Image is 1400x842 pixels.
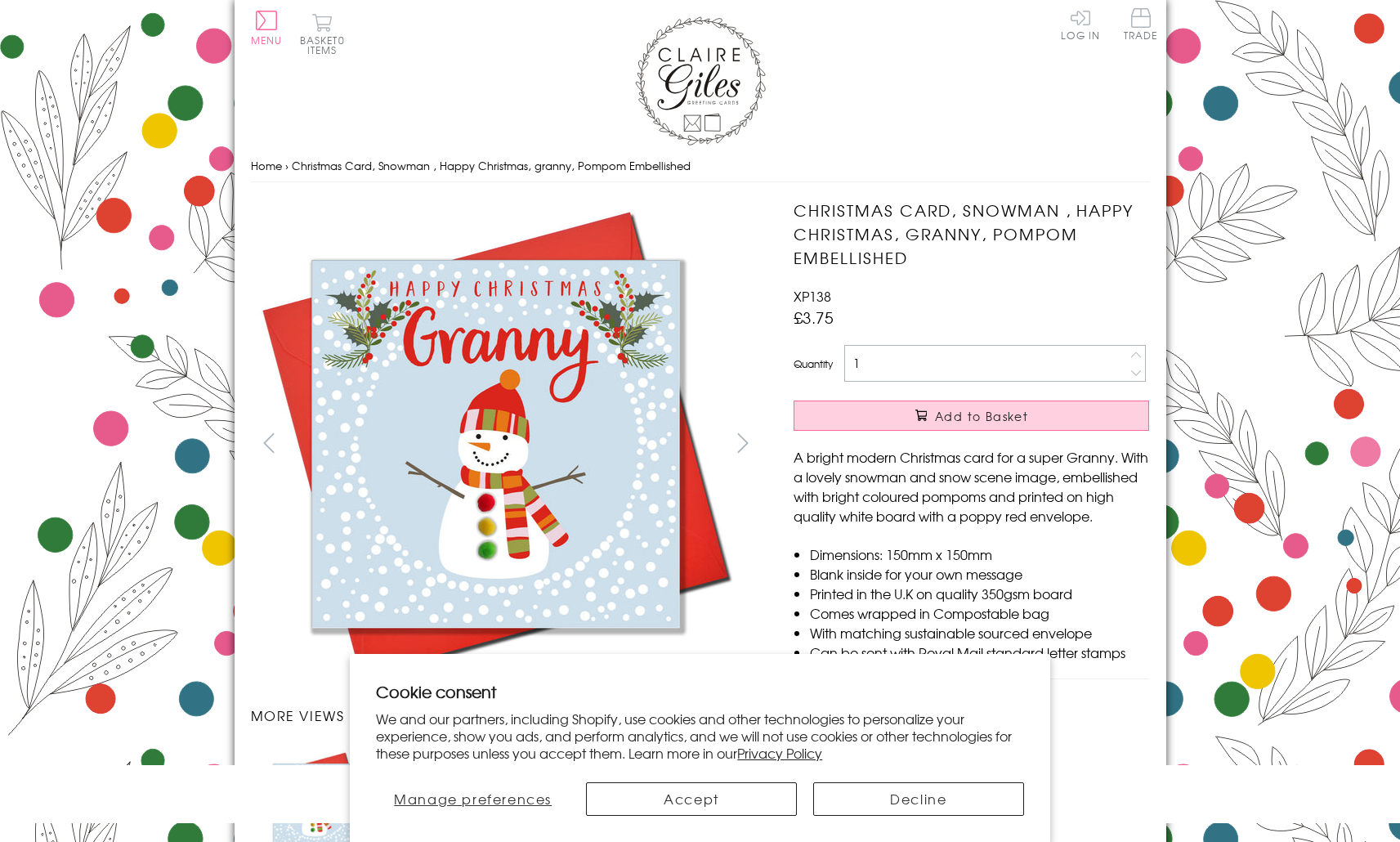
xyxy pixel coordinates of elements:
[307,33,345,57] span: 0 items
[292,158,691,173] span: Christmas Card, Snowman , Happy Christmas, granny, Pompom Embellished
[251,150,1150,183] nav: breadcrumbs
[794,199,1149,269] h1: Christmas Card, Snowman , Happy Christmas, granny, Pompom Embellished
[810,643,1149,662] li: Can be sent with Royal Mail standard letter stamps
[300,13,345,55] button: Basket0 items
[794,447,1149,526] p: A bright modern Christmas card for a super Granny. With a lovely snowman and snow scene image, em...
[810,564,1149,584] li: Blank inside for your own message
[376,710,1024,761] p: We and our partners, including Shopify, use cookies and other technologies to personalize your ex...
[635,16,766,146] img: Claire Giles Greetings Cards
[935,408,1028,424] span: Add to Basket
[376,680,1024,703] h2: Cookie consent
[251,705,762,725] h3: More views
[1124,8,1158,43] a: Trade
[813,782,1024,816] button: Decline
[1061,8,1100,40] a: Log In
[794,401,1149,431] button: Add to Basket
[376,782,570,816] button: Manage preferences
[810,603,1149,623] li: Comes wrapped in Compostable bag
[724,424,761,461] button: next
[394,789,552,808] span: Manage preferences
[810,544,1149,564] li: Dimensions: 150mm x 150mm
[285,158,288,173] span: ›
[794,306,834,329] span: £3.75
[810,623,1149,643] li: With matching sustainable sourced envelope
[794,356,833,371] label: Quantity
[251,158,282,173] a: Home
[1124,8,1158,40] span: Trade
[761,199,1251,689] img: Christmas Card, Snowman , Happy Christmas, granny, Pompom Embellished
[251,33,283,47] span: Menu
[251,11,283,45] button: Menu
[586,782,797,816] button: Accept
[251,424,288,461] button: prev
[794,286,831,306] span: XP138
[250,199,740,689] img: Christmas Card, Snowman , Happy Christmas, granny, Pompom Embellished
[737,743,822,763] a: Privacy Policy
[810,584,1149,603] li: Printed in the U.K on quality 350gsm board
